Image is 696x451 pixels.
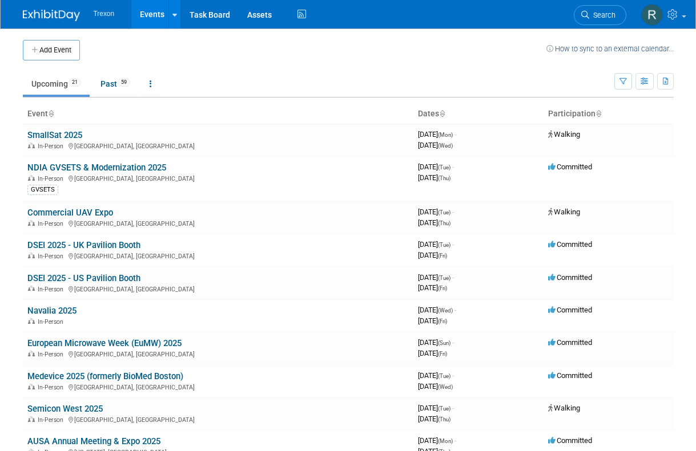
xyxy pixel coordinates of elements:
[27,371,183,381] a: Medevice 2025 (formerly BioMed Boston)
[418,208,454,216] span: [DATE]
[438,209,450,216] span: (Tue)
[452,273,454,282] span: -
[94,10,115,18] span: Trexon
[27,415,409,424] div: [GEOGRAPHIC_DATA], [GEOGRAPHIC_DATA]
[27,436,160,446] a: AUSA Annual Meeting & Expo 2025
[27,141,409,150] div: [GEOGRAPHIC_DATA], [GEOGRAPHIC_DATA]
[548,306,592,314] span: Committed
[27,251,409,260] div: [GEOGRAPHIC_DATA], [GEOGRAPHIC_DATA]
[27,404,103,414] a: Semicon West 2025
[418,173,450,182] span: [DATE]
[27,162,166,173] a: NDIA GVSETS & Modernization 2025
[418,218,450,227] span: [DATE]
[28,143,35,148] img: In-Person Event
[641,4,663,26] img: Ryan Flores
[27,338,182,348] a: European Microwave Week (EuMW) 2025
[548,273,592,282] span: Committed
[452,162,454,171] span: -
[38,143,67,150] span: In-Person
[38,286,67,293] span: In-Person
[38,175,67,182] span: In-Person
[452,240,454,249] span: -
[38,253,67,260] span: In-Person
[548,240,592,249] span: Committed
[27,382,409,391] div: [GEOGRAPHIC_DATA], [GEOGRAPHIC_DATA]
[418,382,453,391] span: [DATE]
[438,164,450,170] span: (Tue)
[438,275,450,281] span: (Tue)
[438,318,447,324] span: (Fri)
[38,416,67,424] span: In-Person
[418,415,450,423] span: [DATE]
[413,104,544,124] th: Dates
[438,384,453,390] span: (Wed)
[38,384,67,391] span: In-Person
[548,338,592,347] span: Committed
[418,141,453,149] span: [DATE]
[596,109,601,118] a: Sort by Participation Type
[548,208,580,216] span: Walking
[438,438,453,444] span: (Mon)
[438,351,447,357] span: (Fri)
[27,173,409,182] div: [GEOGRAPHIC_DATA], [GEOGRAPHIC_DATA]
[418,130,456,139] span: [DATE]
[418,349,447,357] span: [DATE]
[454,436,456,445] span: -
[23,10,80,21] img: ExhibitDay
[438,220,450,226] span: (Thu)
[27,273,140,283] a: DSEI 2025 - US Pavilion Booth
[28,384,35,389] img: In-Person Event
[438,340,450,346] span: (Sun)
[418,338,454,347] span: [DATE]
[28,416,35,422] img: In-Person Event
[438,242,450,248] span: (Tue)
[27,130,82,140] a: SmallSat 2025
[544,104,674,124] th: Participation
[92,73,139,95] a: Past59
[27,349,409,358] div: [GEOGRAPHIC_DATA], [GEOGRAPHIC_DATA]
[418,251,447,259] span: [DATE]
[23,104,413,124] th: Event
[27,240,140,250] a: DSEI 2025 - UK Pavilion Booth
[438,253,447,259] span: (Fri)
[548,436,592,445] span: Committed
[28,286,35,291] img: In-Person Event
[418,371,454,380] span: [DATE]
[438,143,453,149] span: (Wed)
[589,11,615,19] span: Search
[418,404,454,412] span: [DATE]
[452,208,454,216] span: -
[23,40,80,60] button: Add Event
[438,307,453,314] span: (Wed)
[574,5,626,25] a: Search
[27,284,409,293] div: [GEOGRAPHIC_DATA], [GEOGRAPHIC_DATA]
[438,405,450,412] span: (Tue)
[28,220,35,226] img: In-Person Event
[418,283,447,292] span: [DATE]
[548,371,592,380] span: Committed
[418,436,456,445] span: [DATE]
[28,175,35,181] img: In-Person Event
[438,132,453,138] span: (Mon)
[28,253,35,258] img: In-Person Event
[439,109,445,118] a: Sort by Start Date
[438,373,450,379] span: (Tue)
[454,306,456,314] span: -
[69,78,81,87] span: 21
[438,175,450,181] span: (Thu)
[27,208,113,218] a: Commercial UAV Expo
[548,404,580,412] span: Walking
[452,338,454,347] span: -
[48,109,54,118] a: Sort by Event Name
[418,316,447,325] span: [DATE]
[27,218,409,227] div: [GEOGRAPHIC_DATA], [GEOGRAPHIC_DATA]
[418,162,454,171] span: [DATE]
[548,130,580,139] span: Walking
[452,404,454,412] span: -
[27,185,58,195] div: GVSETS
[438,416,450,422] span: (Thu)
[418,240,454,249] span: [DATE]
[438,285,447,291] span: (Fri)
[454,130,456,139] span: -
[38,318,67,326] span: In-Person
